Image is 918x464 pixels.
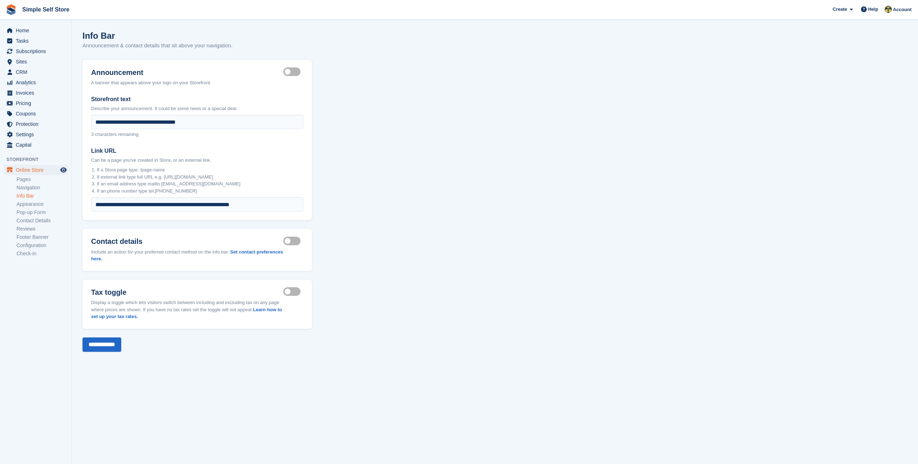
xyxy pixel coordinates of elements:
li: If external link type full URL e.g. [URL][DOMAIN_NAME] [97,174,303,181]
span: CRM [16,67,59,77]
span: Subscriptions [16,46,59,56]
label: Announcement [91,68,211,77]
span: Capital [16,140,59,150]
a: menu [4,129,68,139]
a: Footer Banner [16,234,68,241]
li: If an email address type mailto:[EMAIL_ADDRESS][DOMAIN_NAME] [97,180,303,188]
img: Martin - fatBuzz [885,6,892,13]
span: Invoices [16,88,59,98]
span: Help [868,6,878,13]
li: If a Stora page type: /page-name [97,166,303,174]
a: Pages [16,176,68,183]
a: menu [4,119,68,129]
span: Pricing [16,98,59,108]
a: Pop-up Form [16,209,68,216]
a: Check-in [16,250,68,257]
label: Contact details [91,237,283,246]
a: menu [4,36,68,46]
span: Sites [16,57,59,67]
span: characters remaining [95,132,138,137]
a: menu [4,67,68,77]
label: Announcement visible [283,71,303,72]
label: Link URL [91,147,303,155]
label: Contact details visible [283,240,303,241]
p: Announcement & contact details that sit above your navigation. [82,42,233,50]
span: 3 [91,132,94,137]
a: Reviews [16,226,68,232]
li: If an phone number type tel:[PHONE_NUMBER] [97,188,303,195]
a: menu [4,165,68,175]
a: menu [4,46,68,56]
a: menu [4,88,68,98]
a: menu [4,98,68,108]
span: Protection [16,119,59,129]
span: Include an action for your preferred contact method on the info bar. [91,249,229,255]
a: Contact Details [16,217,68,224]
span: Create [833,6,847,13]
a: menu [4,77,68,87]
span: Analytics [16,77,59,87]
span: Coupons [16,109,59,119]
a: menu [4,57,68,67]
p: Can be a page you've created in Stora, or an external link. [91,157,303,164]
span: Settings [16,129,59,139]
span: Storefront [6,156,71,163]
a: Navigation [16,184,68,191]
img: stora-icon-8386f47178a22dfd0bd8f6a31ec36ba5ce8667c1dd55bd0f319d3a0aa187defe.svg [6,4,16,15]
span: Tasks [16,36,59,46]
a: Simple Self Store [19,4,72,15]
a: Configuration [16,242,68,249]
span: Display a toggle which lets visitors switch between including and excluding tax on any page where... [91,300,282,319]
span: Account [893,6,912,13]
a: Learn how to set up your tax rates. [91,307,282,319]
label: Storefront text [91,95,303,104]
p: Describe your announcement. It could be some news or a special deal. [91,105,303,112]
span: Home [16,25,59,35]
div: A banner that appears above your logo on your Storefront. [91,79,211,86]
a: Appearance [16,201,68,208]
a: menu [4,25,68,35]
label: Tax toggle [91,288,283,297]
span: Online Store [16,165,59,175]
a: menu [4,140,68,150]
h1: Info Bar [82,31,115,41]
a: Preview store [59,166,68,174]
label: Tax toggle visible [283,291,303,292]
a: Info Bar [16,193,68,199]
a: menu [4,109,68,119]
